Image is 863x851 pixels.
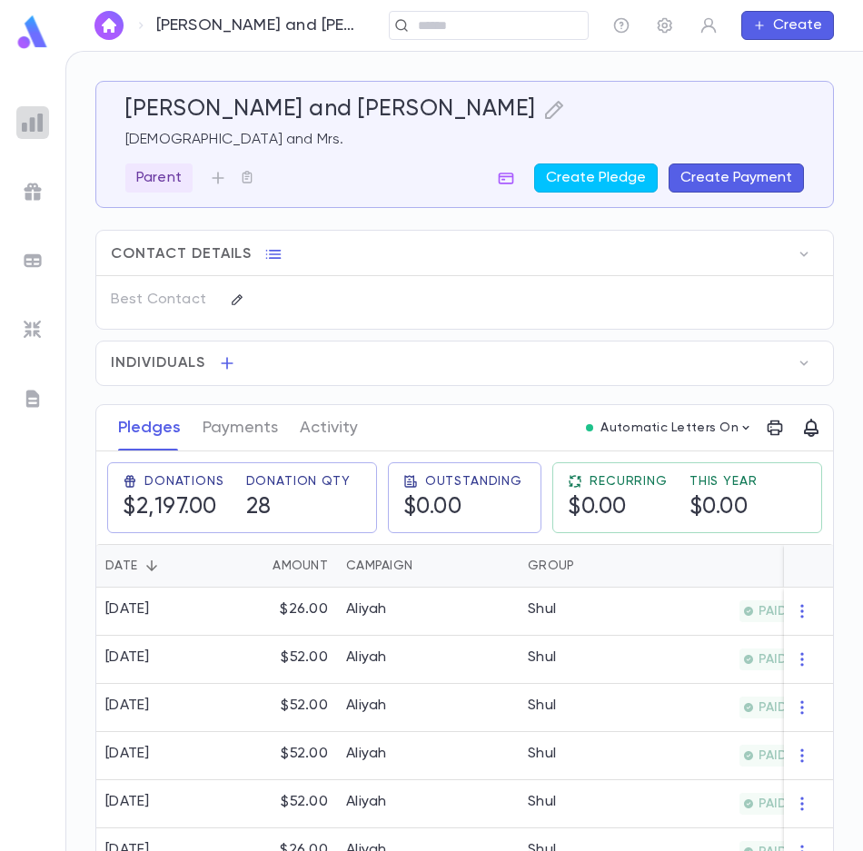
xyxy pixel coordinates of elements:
span: Individuals [111,354,205,372]
button: Sort [767,551,796,580]
h5: [PERSON_NAME] and [PERSON_NAME] [125,96,536,124]
button: Create Pledge [534,163,658,193]
div: Group [519,544,655,588]
div: Aliyah [346,600,387,618]
span: Donation Qty [246,474,351,489]
button: Sort [243,551,273,580]
button: Create Payment [669,163,804,193]
img: reports_grey.c525e4749d1bce6a11f5fe2a8de1b229.svg [22,112,44,134]
h5: 28 [246,494,351,521]
span: Outstanding [425,474,522,489]
p: [DEMOGRAPHIC_DATA] and Mrs. [125,131,804,149]
span: PAID [751,748,794,763]
div: $52.00 [219,684,337,732]
span: PAID [751,604,794,618]
div: Aliyah [346,745,387,763]
button: Pledges [118,405,181,450]
span: Recurring [590,474,668,489]
div: Amount [273,544,328,588]
div: Shul [528,697,556,715]
p: [PERSON_NAME] and [PERSON_NAME] [156,15,357,35]
div: Group [528,544,574,588]
img: campaigns_grey.99e729a5f7ee94e3726e6486bddda8f1.svg [22,181,44,203]
h5: $0.00 [689,494,758,521]
button: Sort [137,551,166,580]
div: Aliyah [346,793,387,811]
div: $52.00 [219,780,337,828]
h5: $0.00 [403,494,522,521]
div: [DATE] [105,648,150,667]
button: Sort [574,551,603,580]
img: letters_grey.7941b92b52307dd3b8a917253454ce1c.svg [22,388,44,410]
div: Campaign [337,544,519,588]
div: Amount [219,544,337,588]
div: Shul [528,793,556,811]
img: home_white.a664292cf8c1dea59945f0da9f25487c.svg [98,18,120,33]
div: $52.00 [219,732,337,780]
p: Best Contact [111,285,215,314]
div: Shul [528,648,556,667]
div: Paid [655,544,832,588]
div: $26.00 [219,588,337,636]
div: [DATE] [105,793,150,811]
p: Parent [136,169,182,187]
span: Contact Details [111,245,252,263]
span: Donations [144,474,224,489]
img: batches_grey.339ca447c9d9533ef1741baa751efc33.svg [22,250,44,272]
div: Aliyah [346,648,387,667]
div: $52.00 [219,636,337,684]
p: Automatic Letters On [600,421,739,435]
button: Activity [300,405,358,450]
button: Create [741,11,834,40]
div: [DATE] [105,600,150,618]
div: [DATE] [105,697,150,715]
button: Automatic Letters On [579,415,760,440]
span: PAID [751,700,794,715]
div: [DATE] [105,745,150,763]
div: Campaign [346,544,412,588]
button: Sort [412,551,441,580]
img: imports_grey.530a8a0e642e233f2baf0ef88e8c9fcb.svg [22,319,44,341]
span: PAID [751,652,794,667]
span: This Year [689,474,758,489]
div: Date [96,544,219,588]
div: Date [105,544,137,588]
button: Payments [203,405,278,450]
h5: $2,197.00 [123,494,224,521]
div: Aliyah [346,697,387,715]
h5: $0.00 [568,494,668,521]
div: Shul [528,600,556,618]
span: PAID [751,797,794,811]
div: Shul [528,745,556,763]
div: Parent [125,163,193,193]
img: logo [15,15,51,50]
